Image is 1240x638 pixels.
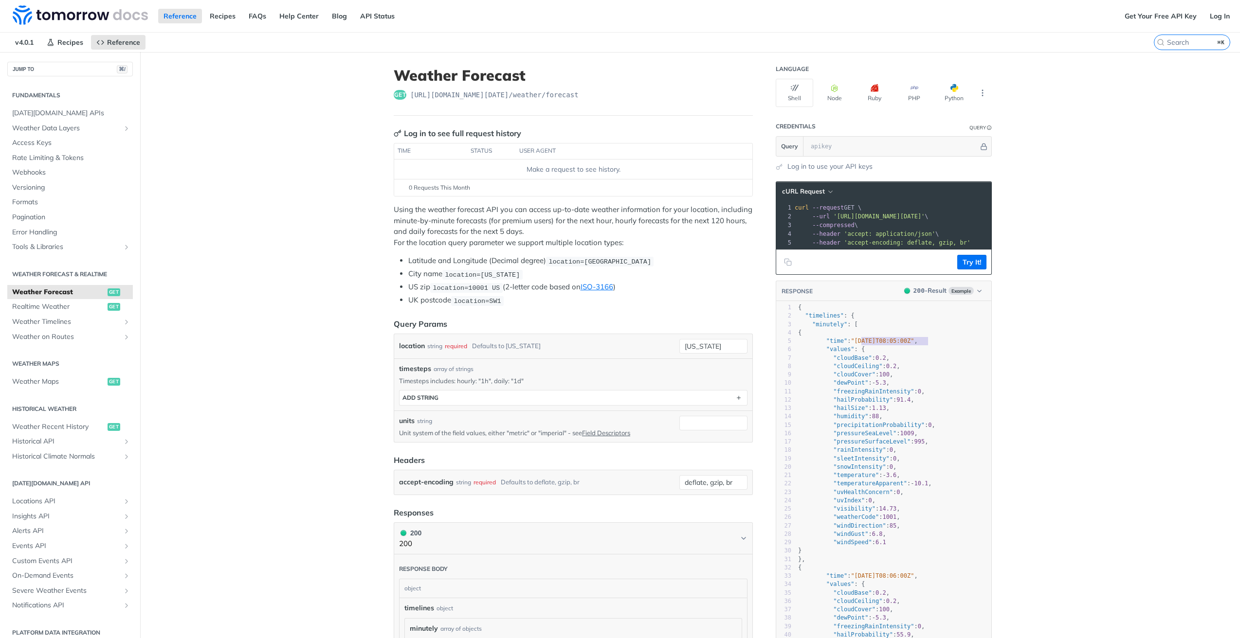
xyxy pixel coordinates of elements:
[833,371,875,378] span: "cloudCover"
[776,388,791,396] div: 11
[798,312,855,319] span: : {
[913,286,947,296] div: - Result
[776,479,791,488] div: 22
[7,359,133,368] h2: Weather Maps
[7,434,133,449] a: Historical APIShow subpages for Historical API
[57,38,83,47] span: Recipes
[798,497,875,504] span: : ,
[12,228,130,237] span: Error Handling
[427,339,442,353] div: string
[12,302,105,312] span: Realtime Weather
[12,317,120,327] span: Weather Timelines
[798,480,932,487] span: : ,
[123,243,130,251] button: Show subpages for Tools & Libraries
[7,584,133,598] a: Severe Weather EventsShow subpages for Severe Weather Events
[826,337,847,344] span: "time"
[776,396,791,404] div: 12
[805,312,843,319] span: "timelines"
[812,239,840,246] span: --header
[7,121,133,136] a: Weather Data LayersShow subpages for Weather Data Layers
[776,522,791,530] div: 27
[833,446,886,453] span: "rainIntensity"
[41,35,89,50] a: Recipes
[394,90,406,100] span: get
[12,197,130,207] span: Formats
[798,489,904,496] span: : ,
[776,505,791,513] div: 25
[7,106,133,121] a: [DATE][DOMAIN_NAME] APIs
[1204,9,1235,23] a: Log In
[776,496,791,505] div: 24
[12,601,120,610] span: Notifications API
[776,137,803,156] button: Query
[12,287,105,297] span: Weather Forecast
[12,124,120,133] span: Weather Data Layers
[798,539,886,546] span: :
[795,204,809,211] span: curl
[740,534,748,542] svg: Chevron
[798,547,802,554] span: }
[798,514,900,520] span: : ,
[776,337,791,345] div: 5
[779,187,836,196] button: cURL Request
[398,164,748,175] div: Make a request to see history.
[243,9,272,23] a: FAQs
[816,79,853,107] button: Node
[123,527,130,535] button: Show subpages for Alerts API
[12,213,130,222] span: Pagination
[776,513,791,521] div: 26
[474,475,496,489] div: required
[781,255,795,269] button: Copy to clipboard
[886,363,897,370] span: 0.2
[776,455,791,463] div: 19
[454,297,501,304] span: location=SW1
[969,124,992,131] div: QueryInformation
[798,455,900,462] span: : ,
[394,318,447,330] div: Query Params
[12,512,120,521] span: Insights API
[776,379,791,387] div: 10
[798,337,918,344] span: : ,
[776,471,791,479] div: 21
[914,480,928,487] span: 10.1
[833,405,868,411] span: "hailSize"
[795,204,861,211] span: GET \
[7,225,133,240] a: Error Handling
[833,379,868,386] span: "dewPoint"
[7,151,133,165] a: Rate Limiting & Tokens
[798,321,858,328] span: : [
[812,230,840,237] span: --header
[7,374,133,389] a: Weather Mapsget
[394,454,425,466] div: Headers
[108,288,120,296] span: get
[833,472,879,478] span: "temperature"
[445,271,520,278] span: location=[US_STATE]
[10,35,39,50] span: v4.0.1
[833,480,907,487] span: "temperatureApparent"
[7,195,133,210] a: Formats
[7,330,133,344] a: Weather on RoutesShow subpages for Weather on Routes
[798,379,890,386] span: : ,
[399,528,421,538] div: 200
[399,538,421,549] p: 200
[890,522,896,529] span: 85
[798,396,914,403] span: : ,
[401,530,406,536] span: 200
[394,204,753,248] p: Using the weather forecast API you can access up-to-date weather information for your location, i...
[12,108,130,118] span: [DATE][DOMAIN_NAME] APIs
[467,143,516,159] th: status
[833,430,896,437] span: "pressureSeaLevel"
[123,497,130,505] button: Show subpages for Locations API
[108,378,120,386] span: get
[12,183,130,193] span: Versioning
[886,472,897,478] span: 3.6
[798,304,802,311] span: {
[776,312,791,320] div: 2
[896,396,911,403] span: 91.4
[7,598,133,613] a: Notifications APIShow subpages for Notifications API
[408,255,753,266] li: Latitude and Longitude (Decimal degree)
[410,90,579,100] span: https://api.tomorrow.io/v4/weather/forecast
[408,268,753,280] li: City name
[581,282,613,291] a: ISO-3166
[394,67,753,84] h1: Weather Forecast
